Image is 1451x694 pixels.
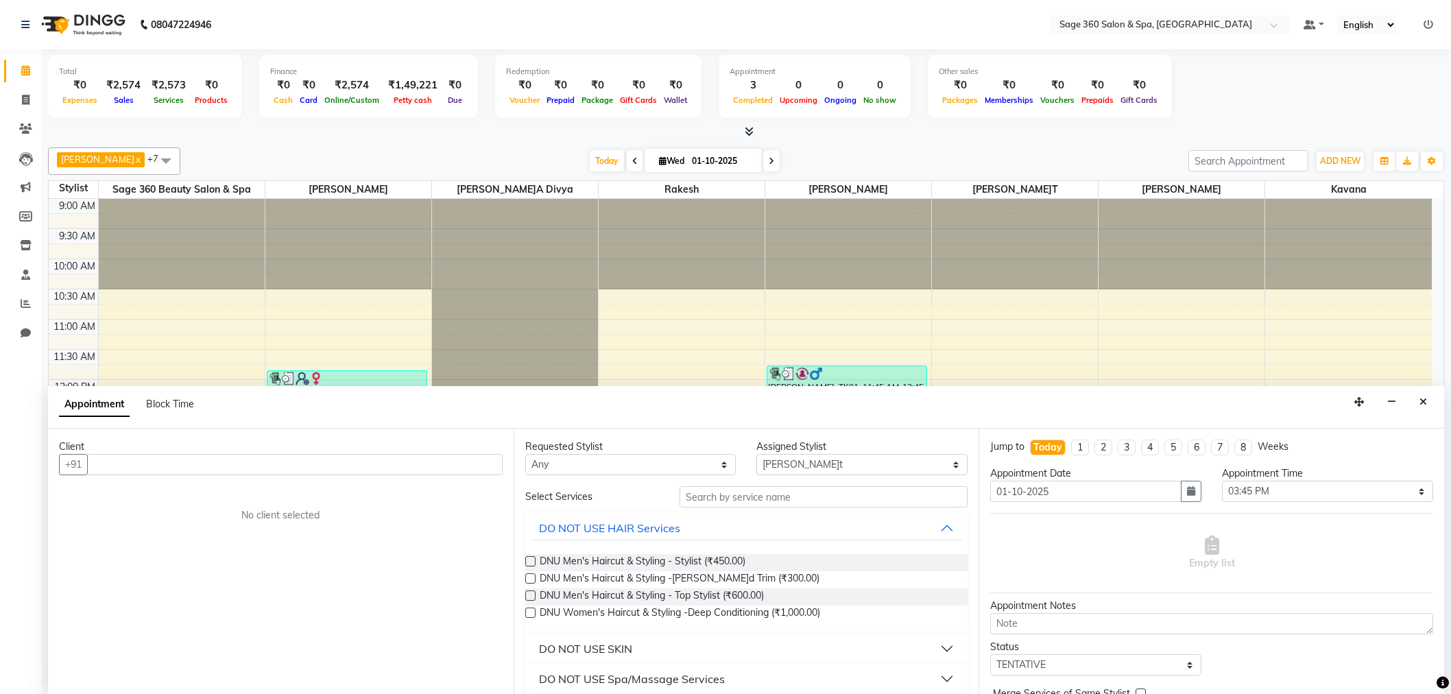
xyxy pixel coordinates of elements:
div: ₹0 [543,77,578,93]
span: Completed [730,95,776,105]
div: Requested Stylist [525,440,736,454]
span: Kavana [1265,181,1432,198]
span: Prepaids [1078,95,1117,105]
li: 4 [1141,440,1159,455]
span: Package [578,95,616,105]
div: Appointment [730,66,900,77]
span: Ongoing [821,95,860,105]
div: ₹0 [1078,77,1117,93]
div: 9:00 AM [56,199,98,213]
li: 2 [1094,440,1112,455]
button: DO NOT USE Spa/Massage Services [531,667,963,691]
span: Sage 360 Beauty Salon & Spa [99,181,265,198]
button: DO NOT USE SKIN [531,636,963,661]
li: 8 [1234,440,1252,455]
div: Finance [270,66,467,77]
li: 7 [1211,440,1229,455]
div: No client selected [92,508,470,523]
span: Wallet [660,95,691,105]
div: ₹0 [1037,77,1078,93]
span: Appointment [59,392,130,417]
span: Cash [270,95,296,105]
div: ₹0 [1117,77,1161,93]
span: No show [860,95,900,105]
span: [PERSON_NAME]t [932,181,1098,198]
div: 0 [860,77,900,93]
span: DNU Men's Haircut & Styling -[PERSON_NAME]d Trim (₹300.00) [540,571,819,588]
a: x [134,154,141,165]
div: 9:30 AM [56,229,98,243]
div: DO NOT USE SKIN [539,641,632,657]
div: ₹0 [443,77,467,93]
b: 08047224946 [151,5,211,44]
div: ₹0 [660,77,691,93]
div: ₹1,49,221 [383,77,443,93]
div: [PERSON_NAME]a, TK02, 11:50 AM-12:50 PM, Threading -Eyebrows,Waxing -Upper Lip [267,371,427,429]
div: ₹0 [59,77,101,93]
button: Close [1413,392,1433,413]
div: Status [990,640,1201,654]
button: ADD NEW [1317,152,1364,171]
span: Petty cash [390,95,435,105]
div: Select Services [515,490,669,504]
span: Sales [110,95,137,105]
div: [PERSON_NAME], TK01, 11:45 AM-12:45 PM, Men's Haircut & Styling - Stylist,Men's Haircut & Styling... [767,366,926,424]
span: Prepaid [543,95,578,105]
div: ₹0 [270,77,296,93]
div: 0 [821,77,860,93]
span: DNU Men's Haircut & Styling - Top Stylist (₹600.00) [540,588,764,606]
div: Appointment Notes [990,599,1433,613]
span: Upcoming [776,95,821,105]
input: Search Appointment [1188,150,1308,171]
span: Voucher [506,95,543,105]
div: ₹0 [939,77,981,93]
img: logo [35,5,129,44]
span: [PERSON_NAME]a Divya [432,181,598,198]
span: Today [590,150,624,171]
span: DNU Women's Haircut & Styling -Deep Conditioning (₹1,000.00) [540,606,820,623]
span: Gift Cards [616,95,660,105]
span: Expenses [59,95,101,105]
div: Redemption [506,66,691,77]
button: DO NOT USE HAIR Services [531,516,963,540]
span: [PERSON_NAME] [1099,181,1264,198]
div: DO NOT USE Spa/Massage Services [539,671,725,687]
div: ₹0 [506,77,543,93]
div: 12:00 PM [51,380,98,394]
li: 3 [1118,440,1136,455]
span: +7 [147,153,169,164]
span: Block Time [146,398,194,410]
span: Packages [939,95,981,105]
div: 10:30 AM [51,289,98,304]
div: Other sales [939,66,1161,77]
li: 5 [1164,440,1182,455]
div: Assigned Stylist [756,440,968,454]
input: Search by Name/Mobile/Email/Code [87,454,503,475]
span: [PERSON_NAME] [765,181,931,198]
input: 2025-10-01 [688,151,756,171]
div: ₹0 [981,77,1037,93]
div: Weeks [1258,440,1288,454]
button: +91 [59,454,88,475]
div: 11:00 AM [51,320,98,334]
span: DNU Men's Haircut & Styling - Stylist (₹450.00) [540,554,745,571]
div: 11:30 AM [51,350,98,364]
span: [PERSON_NAME] [61,154,134,165]
input: Search by service name [680,486,968,507]
span: Vouchers [1037,95,1078,105]
li: 6 [1188,440,1206,455]
span: Gift Cards [1117,95,1161,105]
div: Appointment Date [990,466,1201,481]
div: Stylist [49,181,98,195]
div: 0 [776,77,821,93]
div: ₹2,573 [146,77,191,93]
div: ₹0 [616,77,660,93]
span: Card [296,95,321,105]
div: DO NOT USE HAIR Services [539,520,680,536]
span: Rakesh [599,181,765,198]
div: ₹0 [578,77,616,93]
span: Online/Custom [321,95,383,105]
div: Total [59,66,231,77]
span: ADD NEW [1320,156,1360,166]
li: 1 [1071,440,1089,455]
